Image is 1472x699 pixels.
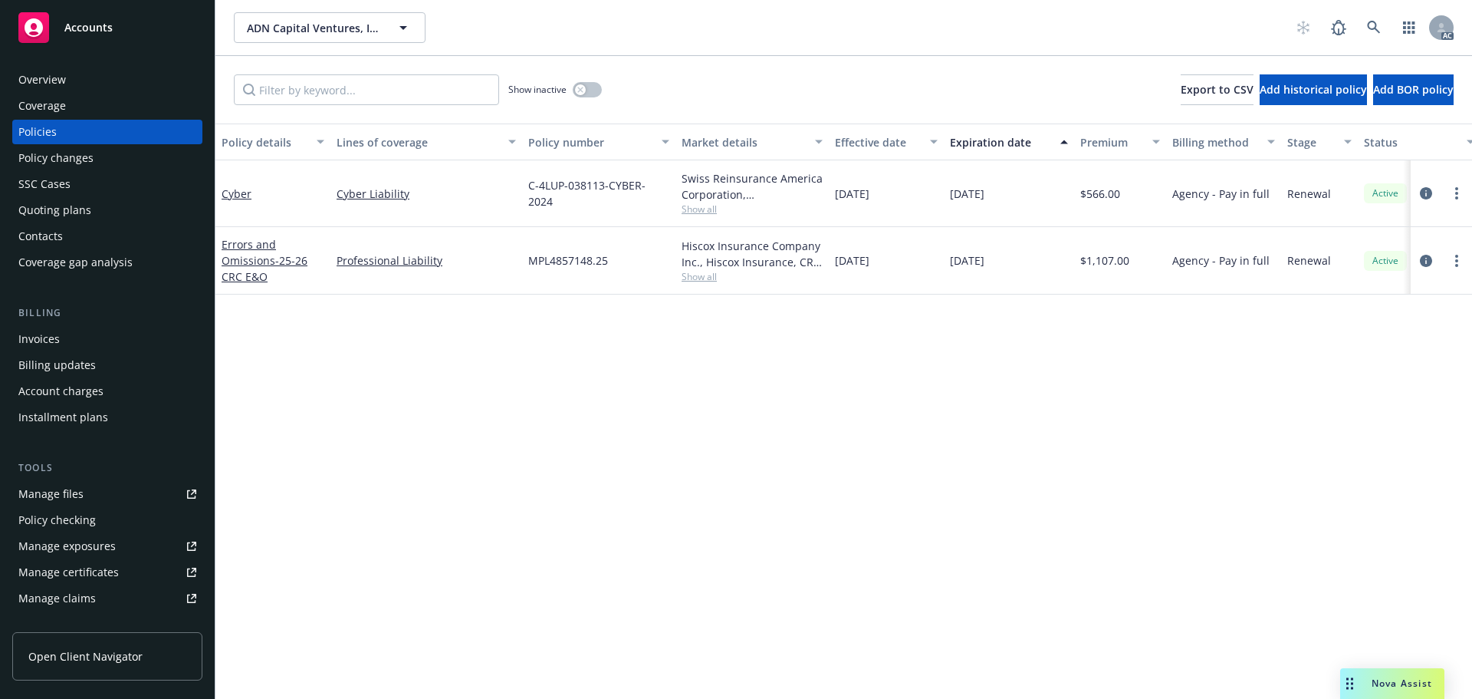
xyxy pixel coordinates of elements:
[337,186,516,202] a: Cyber Liability
[1364,134,1457,150] div: Status
[1417,252,1435,270] a: circleInformation
[12,305,202,321] div: Billing
[1373,82,1454,97] span: Add BOR policy
[1172,186,1270,202] span: Agency - Pay in full
[12,379,202,404] a: Account charges
[234,12,426,43] button: ADN Capital Ventures, Inc.
[528,134,652,150] div: Policy number
[682,238,823,270] div: Hiscox Insurance Company Inc., Hiscox Insurance, CRC Group
[12,353,202,378] a: Billing updates
[528,177,669,209] span: C-4LUP-038113-CYBER-2024
[12,405,202,430] a: Installment plans
[1172,252,1270,269] span: Agency - Pay in full
[18,379,103,404] div: Account charges
[1394,12,1424,43] a: Switch app
[247,20,379,36] span: ADN Capital Ventures, Inc.
[835,186,869,202] span: [DATE]
[1373,74,1454,105] button: Add BOR policy
[222,134,307,150] div: Policy details
[12,94,202,118] a: Coverage
[522,124,675,160] button: Policy number
[950,252,984,269] span: [DATE]
[1260,82,1367,97] span: Add historical policy
[1340,668,1359,699] div: Drag to move
[1181,82,1253,97] span: Export to CSV
[1172,134,1258,150] div: Billing method
[234,74,499,105] input: Filter by keyword...
[1281,124,1358,160] button: Stage
[12,560,202,585] a: Manage certificates
[12,534,202,559] a: Manage exposures
[12,327,202,351] a: Invoices
[12,612,202,637] a: Manage BORs
[18,172,71,196] div: SSC Cases
[528,252,608,269] span: MPL4857148.25
[12,250,202,275] a: Coverage gap analysis
[18,508,96,532] div: Policy checking
[337,134,499,150] div: Lines of coverage
[12,586,202,611] a: Manage claims
[28,648,143,664] span: Open Client Navigator
[18,405,108,430] div: Installment plans
[18,68,66,92] div: Overview
[1372,677,1432,690] span: Nova Assist
[12,68,202,92] a: Overview
[18,586,96,611] div: Manage claims
[1080,186,1120,202] span: $566.00
[337,252,516,269] a: Professional Liability
[829,124,944,160] button: Effective date
[1080,134,1143,150] div: Premium
[12,120,202,144] a: Policies
[835,134,921,150] div: Effective date
[12,6,202,49] a: Accounts
[1074,124,1166,160] button: Premium
[1287,186,1331,202] span: Renewal
[1447,252,1466,270] a: more
[330,124,522,160] button: Lines of coverage
[12,508,202,532] a: Policy checking
[1340,668,1444,699] button: Nova Assist
[1359,12,1389,43] a: Search
[1370,186,1401,200] span: Active
[1181,74,1253,105] button: Export to CSV
[1287,252,1331,269] span: Renewal
[675,124,829,160] button: Market details
[1260,74,1367,105] button: Add historical policy
[222,186,251,201] a: Cyber
[222,237,307,284] a: Errors and Omissions
[12,198,202,223] a: Quoting plans
[1417,184,1435,203] a: circleInformation
[1287,134,1335,150] div: Stage
[18,224,63,249] div: Contacts
[950,134,1051,150] div: Expiration date
[682,270,823,283] span: Show all
[682,170,823,203] div: Swiss Reinsurance America Corporation, [GEOGRAPHIC_DATA] Re
[835,252,869,269] span: [DATE]
[18,198,91,223] div: Quoting plans
[1080,252,1129,269] span: $1,107.00
[18,327,60,351] div: Invoices
[12,146,202,170] a: Policy changes
[215,124,330,160] button: Policy details
[1288,12,1319,43] a: Start snowing
[1370,254,1401,268] span: Active
[18,353,96,378] div: Billing updates
[12,482,202,506] a: Manage files
[64,21,113,34] span: Accounts
[18,534,116,559] div: Manage exposures
[12,460,202,476] div: Tools
[18,612,90,637] div: Manage BORs
[18,482,84,506] div: Manage files
[18,146,94,170] div: Policy changes
[682,134,806,150] div: Market details
[950,186,984,202] span: [DATE]
[12,224,202,249] a: Contacts
[1166,124,1281,160] button: Billing method
[682,203,823,216] span: Show all
[18,250,133,275] div: Coverage gap analysis
[12,172,202,196] a: SSC Cases
[18,560,119,585] div: Manage certificates
[18,120,57,144] div: Policies
[944,124,1074,160] button: Expiration date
